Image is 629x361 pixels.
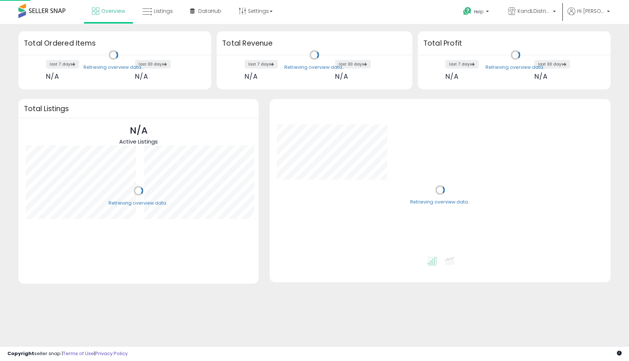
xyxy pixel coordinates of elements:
[83,64,143,71] div: Retrieving overview data..
[109,200,168,206] div: Retrieving overview data..
[101,7,125,15] span: Overview
[486,64,546,71] div: Retrieving overview data..
[463,7,472,16] i: Get Help
[198,7,221,15] span: DataHub
[518,7,551,15] span: KandLDistribution LLC
[457,1,496,24] a: Help
[410,199,470,206] div: Retrieving overview data..
[577,7,605,15] span: Hi [PERSON_NAME]
[284,64,344,71] div: Retrieving overview data..
[474,8,484,15] span: Help
[154,7,173,15] span: Listings
[568,7,610,24] a: Hi [PERSON_NAME]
